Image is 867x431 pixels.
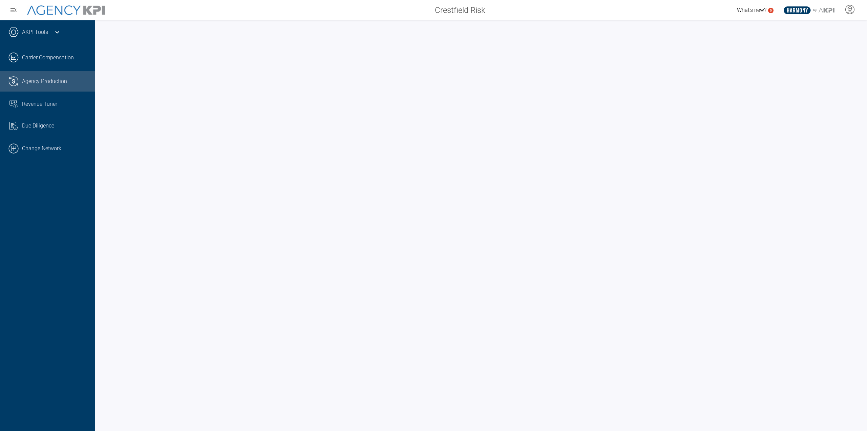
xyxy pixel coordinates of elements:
[22,77,67,85] span: Agency Production
[768,8,774,13] a: 5
[22,122,54,130] span: Due Diligence
[435,4,485,16] span: Crestfield Risk
[27,5,105,15] img: AgencyKPI
[22,28,48,36] a: AKPI Tools
[770,8,772,12] text: 5
[22,100,57,108] span: Revenue Tuner
[737,7,766,13] span: What's new?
